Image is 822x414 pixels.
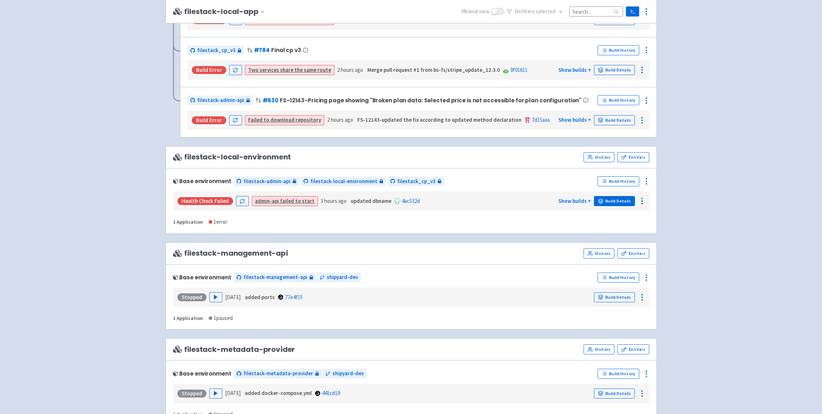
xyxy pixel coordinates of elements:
a: Env Vars [617,344,649,354]
div: 1 error [209,218,227,226]
a: Show builds + [558,66,591,73]
span: filestack-metadata-provider [173,345,295,354]
a: Build Details [594,65,635,75]
time: 2 hours ago [327,116,353,123]
span: filestack-management-api [243,273,307,282]
a: 441cd19 [322,390,340,396]
a: 9f01611 [510,66,528,73]
a: Build History [598,176,639,186]
a: #630 [263,97,279,104]
strong: updated dbname [351,197,391,204]
a: Visitors [584,248,614,259]
input: Search... [569,6,623,16]
a: Build Details [594,115,635,125]
time: [DATE] [225,294,241,301]
strong: Merge pull request #1 from bs-fs/stripe_update_12.3.0 [367,66,500,73]
a: 7d15aaa [532,116,550,123]
span: filestack_cp_v3 [397,177,436,186]
a: 4ac532d [402,197,420,204]
a: Visitors [584,152,614,162]
span: filestack_cp_v3 [197,46,236,55]
a: Build History [598,95,639,105]
a: Show builds + [558,116,591,123]
a: Env Vars [617,248,649,259]
a: admin-api failed to start [255,197,315,204]
a: shipyard-dev [317,273,361,282]
span: filestack-admin-api [243,177,291,186]
span: No filter s [515,8,556,16]
button: Play [209,292,222,302]
span: filestack-admin-api [197,96,244,104]
a: filestack-local-environment [301,177,386,186]
span: shipyard-dev [327,273,358,282]
span: filestack-management-api [173,249,288,257]
span: shipyard-dev [333,369,364,378]
a: filestack-metadata-provider [234,369,322,378]
div: Base environment [173,371,231,377]
strong: added docker-compose.yml [245,390,312,396]
a: Show builds + [558,197,591,204]
div: Health check failed [177,197,233,205]
span: filestack-metadata-provider [243,369,313,378]
div: 1 Application [173,218,203,226]
time: 3 hours ago [321,197,347,204]
div: Build Error [192,66,226,74]
strong: added ports [245,294,275,301]
span: filestack-local-environment [310,177,377,186]
div: Base environment [173,178,231,184]
a: Terminal [626,6,639,17]
strong: admin-api [255,197,279,204]
div: Stopped [177,293,206,301]
a: Build Details [594,292,635,302]
a: Two services share the same route [248,66,331,73]
a: filestack_cp_v3 [387,177,444,186]
span: Minimal view [461,8,489,16]
a: Build History [598,45,639,55]
a: filestack-management-api [234,273,316,282]
a: 77e4f15 [285,294,303,301]
span: selected [536,8,556,15]
time: [DATE] [225,390,241,396]
button: Play [209,389,222,399]
span: FS-12143-Pricing page showing "Broken plan data: Selected price is not accessible for plan config... [280,97,581,103]
div: 1 paused [209,314,233,322]
time: 2 hours ago [337,66,363,73]
a: filestack-admin-api [234,177,299,186]
strong: FS-12143-updated the fix according to updated method declaration [357,116,521,123]
a: Build History [598,273,639,283]
div: Build Error [192,116,226,124]
a: filestack_cp_v3 [187,46,244,55]
span: Final cp v3 [271,47,301,53]
a: Env Vars [617,152,649,162]
a: Build Details [594,196,635,206]
a: Build Details [594,389,635,399]
a: Build History [598,369,639,379]
button: filestack-local-app [184,8,268,16]
a: shipyard-dev [322,369,367,378]
span: filestack-local-environment [173,153,291,161]
a: filestack-admin-api [187,96,253,105]
a: #784 [254,46,270,54]
div: 1 Application [173,314,203,322]
div: Base environment [173,274,231,280]
a: Visitors [584,344,614,354]
a: Failed to download repository [248,116,321,123]
div: Stopped [177,390,206,397]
